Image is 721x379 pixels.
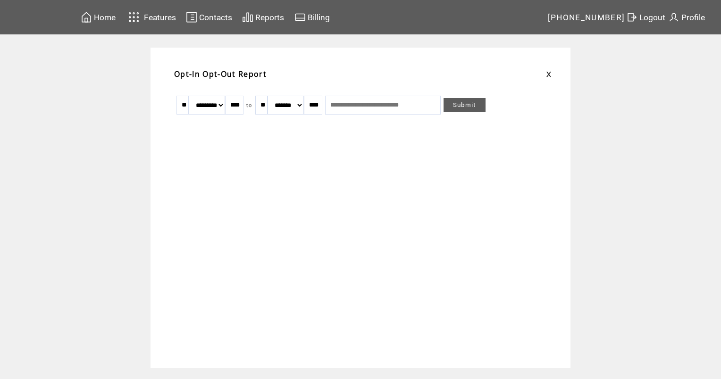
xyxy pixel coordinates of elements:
[184,10,234,25] a: Contacts
[444,98,486,112] a: Submit
[293,10,331,25] a: Billing
[126,9,142,25] img: features.svg
[667,10,706,25] a: Profile
[681,13,705,22] span: Profile
[241,10,285,25] a: Reports
[174,69,267,79] span: Opt-In Opt-Out Report
[94,13,116,22] span: Home
[79,10,117,25] a: Home
[186,11,197,23] img: contacts.svg
[294,11,306,23] img: creidtcard.svg
[639,13,665,22] span: Logout
[548,13,625,22] span: [PHONE_NUMBER]
[625,10,667,25] a: Logout
[668,11,679,23] img: profile.svg
[144,13,176,22] span: Features
[246,102,252,108] span: to
[199,13,232,22] span: Contacts
[308,13,330,22] span: Billing
[626,11,637,23] img: exit.svg
[124,8,177,26] a: Features
[255,13,284,22] span: Reports
[242,11,253,23] img: chart.svg
[81,11,92,23] img: home.svg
